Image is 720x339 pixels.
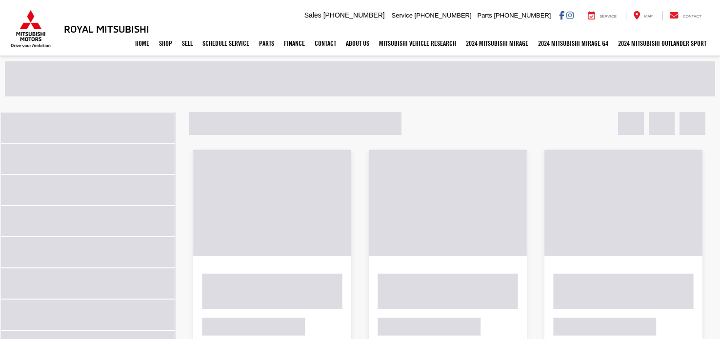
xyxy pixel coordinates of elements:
span: [PHONE_NUMBER] [323,11,385,19]
a: Shop [154,31,177,56]
a: About Us [341,31,374,56]
span: [PHONE_NUMBER] [415,12,472,19]
a: Map [626,11,660,20]
a: Finance [279,31,310,56]
a: Instagram: Click to visit our Instagram page [566,11,574,19]
a: 2024 Mitsubishi Outlander SPORT [613,31,711,56]
span: Parts [477,12,492,19]
span: Map [644,14,653,19]
a: 2024 Mitsubishi Mirage G4 [533,31,613,56]
a: 2024 Mitsubishi Mirage [461,31,533,56]
span: Sales [304,11,321,19]
a: Contact [662,11,709,20]
a: Parts: Opens in a new tab [254,31,279,56]
a: Mitsubishi Vehicle Research [374,31,461,56]
a: Contact [310,31,341,56]
a: Sell [177,31,198,56]
h3: Royal Mitsubishi [64,23,149,34]
span: Service [600,14,617,19]
img: Mitsubishi [9,10,53,48]
a: Service [580,11,624,20]
span: Service [392,12,413,19]
a: Schedule Service: Opens in a new tab [198,31,254,56]
a: Home [130,31,154,56]
span: [PHONE_NUMBER] [494,12,551,19]
a: Facebook: Click to visit our Facebook page [559,11,564,19]
span: Contact [683,14,701,19]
